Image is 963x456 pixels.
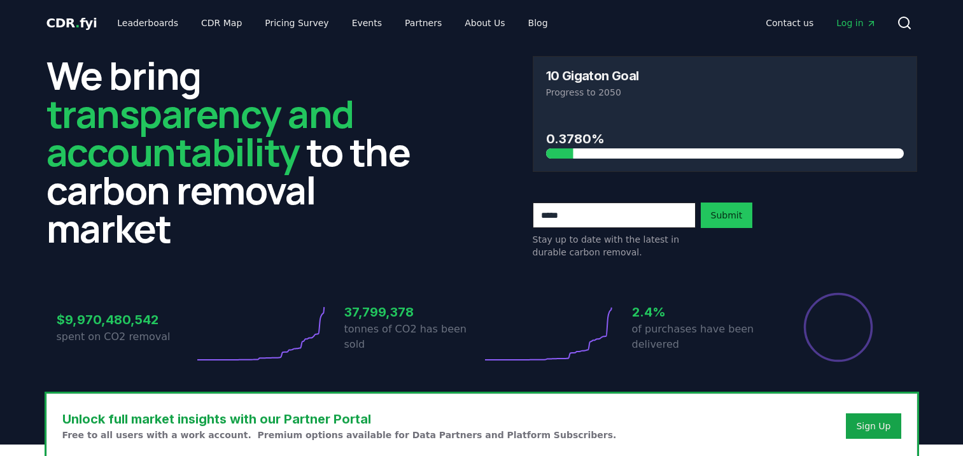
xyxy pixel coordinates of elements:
nav: Main [756,11,886,34]
a: Blog [518,11,558,34]
button: Sign Up [846,413,901,439]
a: CDR.fyi [46,14,97,32]
a: CDR Map [191,11,252,34]
h3: Unlock full market insights with our Partner Portal [62,410,617,429]
h3: 10 Gigaton Goal [546,69,639,82]
a: Contact us [756,11,824,34]
h3: $9,970,480,542 [57,310,194,329]
button: Submit [701,203,753,228]
a: About Us [454,11,515,34]
p: Progress to 2050 [546,86,904,99]
h3: 37,799,378 [344,303,482,322]
h2: We bring to the carbon removal market [46,56,431,247]
h3: 0.3780% [546,129,904,148]
a: Sign Up [856,420,890,432]
a: Log in [826,11,886,34]
div: Percentage of sales delivered [803,292,874,363]
span: Log in [836,17,876,29]
span: . [75,15,80,31]
a: Pricing Survey [255,11,339,34]
a: Events [342,11,392,34]
p: spent on CO2 removal [57,329,194,345]
p: of purchases have been delivered [632,322,770,352]
nav: Main [107,11,558,34]
span: transparency and accountability [46,87,354,178]
a: Partners [395,11,452,34]
a: Leaderboards [107,11,188,34]
p: tonnes of CO2 has been sold [344,322,482,352]
span: CDR fyi [46,15,97,31]
p: Stay up to date with the latest in durable carbon removal. [533,233,696,259]
p: Free to all users with a work account. Premium options available for Data Partners and Platform S... [62,429,617,441]
h3: 2.4% [632,303,770,322]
